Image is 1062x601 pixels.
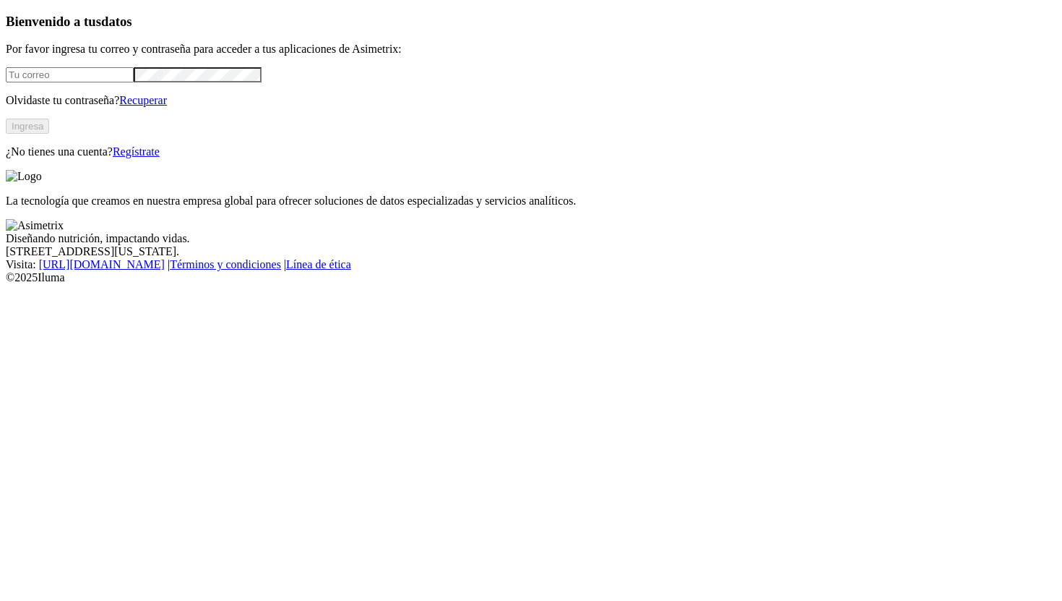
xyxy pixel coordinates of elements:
button: Ingresa [6,119,49,134]
h3: Bienvenido a tus [6,14,1056,30]
span: datos [101,14,132,29]
a: [URL][DOMAIN_NAME] [39,258,165,270]
a: Línea de ética [286,258,351,270]
a: Términos y condiciones [170,258,281,270]
p: Por favor ingresa tu correo y contraseña para acceder a tus aplicaciones de Asimetrix: [6,43,1056,56]
p: La tecnología que creamos en nuestra empresa global para ofrecer soluciones de datos especializad... [6,195,1056,208]
p: ¿No tienes una cuenta? [6,145,1056,158]
div: © 2025 Iluma [6,271,1056,284]
img: Logo [6,170,42,183]
a: Recuperar [119,94,167,106]
div: Diseñando nutrición, impactando vidas. [6,232,1056,245]
img: Asimetrix [6,219,64,232]
a: Regístrate [113,145,160,158]
div: [STREET_ADDRESS][US_STATE]. [6,245,1056,258]
p: Olvidaste tu contraseña? [6,94,1056,107]
input: Tu correo [6,67,134,82]
div: Visita : | | [6,258,1056,271]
